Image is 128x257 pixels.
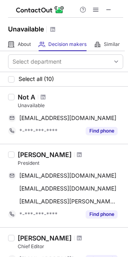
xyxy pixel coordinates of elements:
[104,41,120,48] span: Similar
[19,185,116,192] span: [EMAIL_ADDRESS][DOMAIN_NAME]
[18,151,72,159] div: [PERSON_NAME]
[19,172,116,179] span: [EMAIL_ADDRESS][DOMAIN_NAME]
[86,210,118,218] button: Reveal Button
[18,41,31,48] span: About
[8,24,44,34] h1: Unavailable
[12,58,62,66] div: Select department
[19,76,54,82] span: Select all (10)
[18,243,123,250] div: Chief Editor
[18,234,72,242] div: [PERSON_NAME]
[18,93,35,101] div: Not A
[48,41,87,48] span: Decision makers
[19,114,116,122] span: [EMAIL_ADDRESS][DOMAIN_NAME]
[18,160,123,167] div: President
[19,198,118,205] span: [EMAIL_ADDRESS][PERSON_NAME][DOMAIN_NAME]
[18,102,123,109] div: Unavailable
[16,5,64,15] img: ContactOut v5.3.10
[86,127,118,135] button: Reveal Button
